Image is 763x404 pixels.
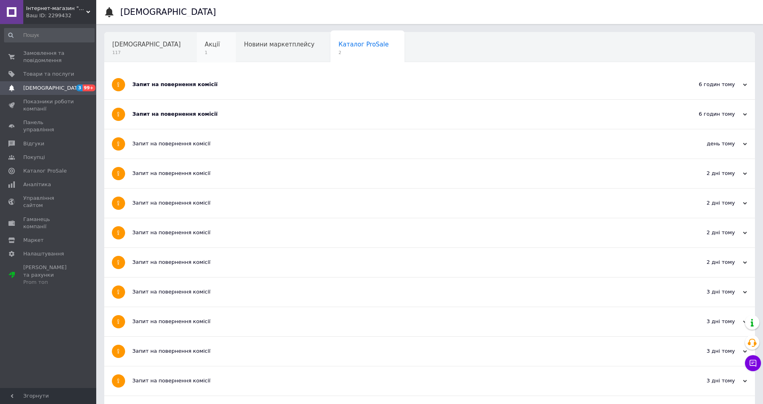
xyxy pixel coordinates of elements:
[132,199,667,207] div: Запит на повернення комісії
[23,154,45,161] span: Покупці
[112,50,181,56] span: 117
[23,84,83,92] span: [DEMOGRAPHIC_DATA]
[132,318,667,325] div: Запит на повернення комісії
[667,259,747,266] div: 2 дні тому
[205,41,220,48] span: Акції
[23,279,74,286] div: Prom топ
[338,41,389,48] span: Каталог ProSale
[745,355,761,371] button: Чат з покупцем
[667,377,747,384] div: 3 дні тому
[667,140,747,147] div: день тому
[23,119,74,133] span: Панель управління
[23,70,74,78] span: Товари та послуги
[23,195,74,209] span: Управління сайтом
[132,288,667,295] div: Запит на повернення комісії
[23,250,64,257] span: Налаштування
[667,318,747,325] div: 3 дні тому
[76,84,83,91] span: 3
[132,81,667,88] div: Запит на повернення комісії
[667,81,747,88] div: 6 годин тому
[244,41,314,48] span: Новини маркетплейсу
[120,7,216,17] h1: [DEMOGRAPHIC_DATA]
[4,28,95,42] input: Пошук
[26,12,96,19] div: Ваш ID: 2299432
[23,167,67,175] span: Каталог ProSale
[132,348,667,355] div: Запит на повернення комісії
[83,84,96,91] span: 99+
[205,50,220,56] span: 1
[132,170,667,177] div: Запит на повернення комісії
[132,377,667,384] div: Запит на повернення комісії
[23,264,74,286] span: [PERSON_NAME] та рахунки
[23,98,74,113] span: Показники роботи компанії
[23,237,44,244] span: Маркет
[667,170,747,177] div: 2 дні тому
[667,348,747,355] div: 3 дні тому
[23,216,74,230] span: Гаманець компанії
[26,5,86,12] span: Інтернет-магазин "Dianora-Style"
[132,111,667,118] div: Запит на повернення комісії
[667,199,747,207] div: 2 дні тому
[667,229,747,236] div: 2 дні тому
[132,259,667,266] div: Запит на повернення комісії
[112,41,181,48] span: [DEMOGRAPHIC_DATA]
[132,229,667,236] div: Запит на повернення комісії
[23,181,51,188] span: Аналітика
[338,50,389,56] span: 2
[667,288,747,295] div: 3 дні тому
[23,140,44,147] span: Відгуки
[667,111,747,118] div: 6 годин тому
[23,50,74,64] span: Замовлення та повідомлення
[132,140,667,147] div: Запит на повернення комісії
